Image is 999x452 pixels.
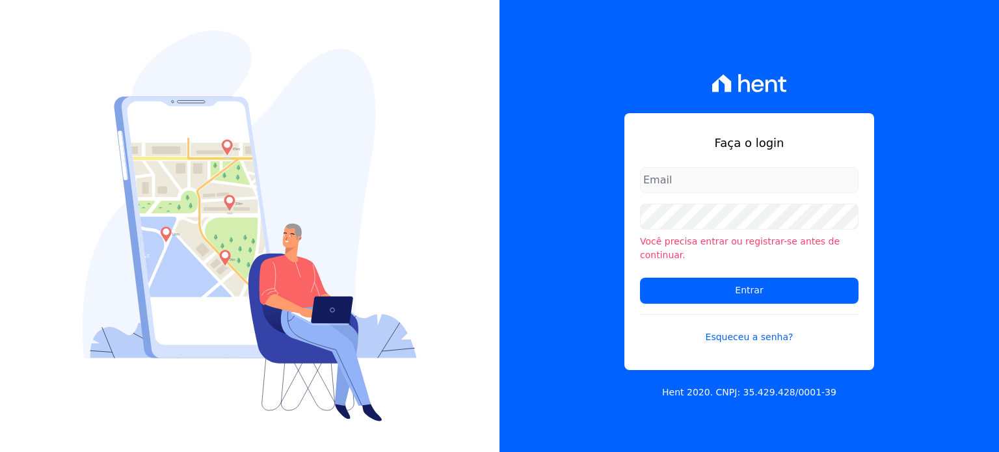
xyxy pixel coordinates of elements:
[640,235,859,262] li: Você precisa entrar ou registrar-se antes de continuar.
[640,167,859,193] input: Email
[640,134,859,152] h1: Faça o login
[640,278,859,304] input: Entrar
[640,314,859,344] a: Esqueceu a senha?
[662,386,836,399] p: Hent 2020. CNPJ: 35.429.428/0001-39
[83,31,417,421] img: Login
